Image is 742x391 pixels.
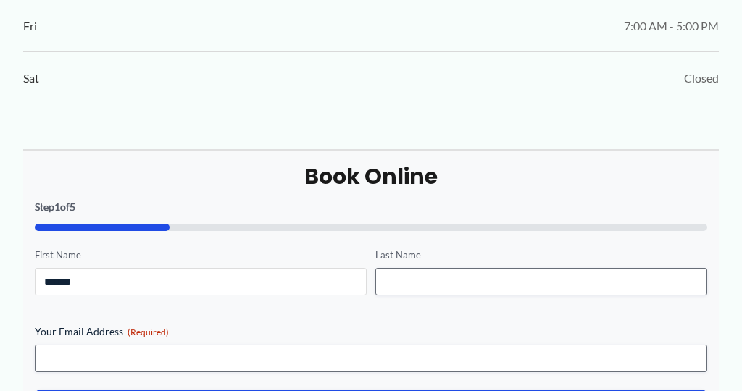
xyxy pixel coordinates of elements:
span: Sat [23,67,39,89]
span: Fri [23,15,37,37]
span: 1 [54,201,60,213]
label: First Name [35,248,367,262]
label: Last Name [375,248,707,262]
span: 7:00 AM - 5:00 PM [624,15,719,37]
label: Your Email Address [35,324,707,339]
span: Closed [684,67,719,89]
h2: Book Online [35,162,707,190]
span: 5 [70,201,75,213]
span: (Required) [128,327,169,337]
p: Step of [35,202,707,212]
